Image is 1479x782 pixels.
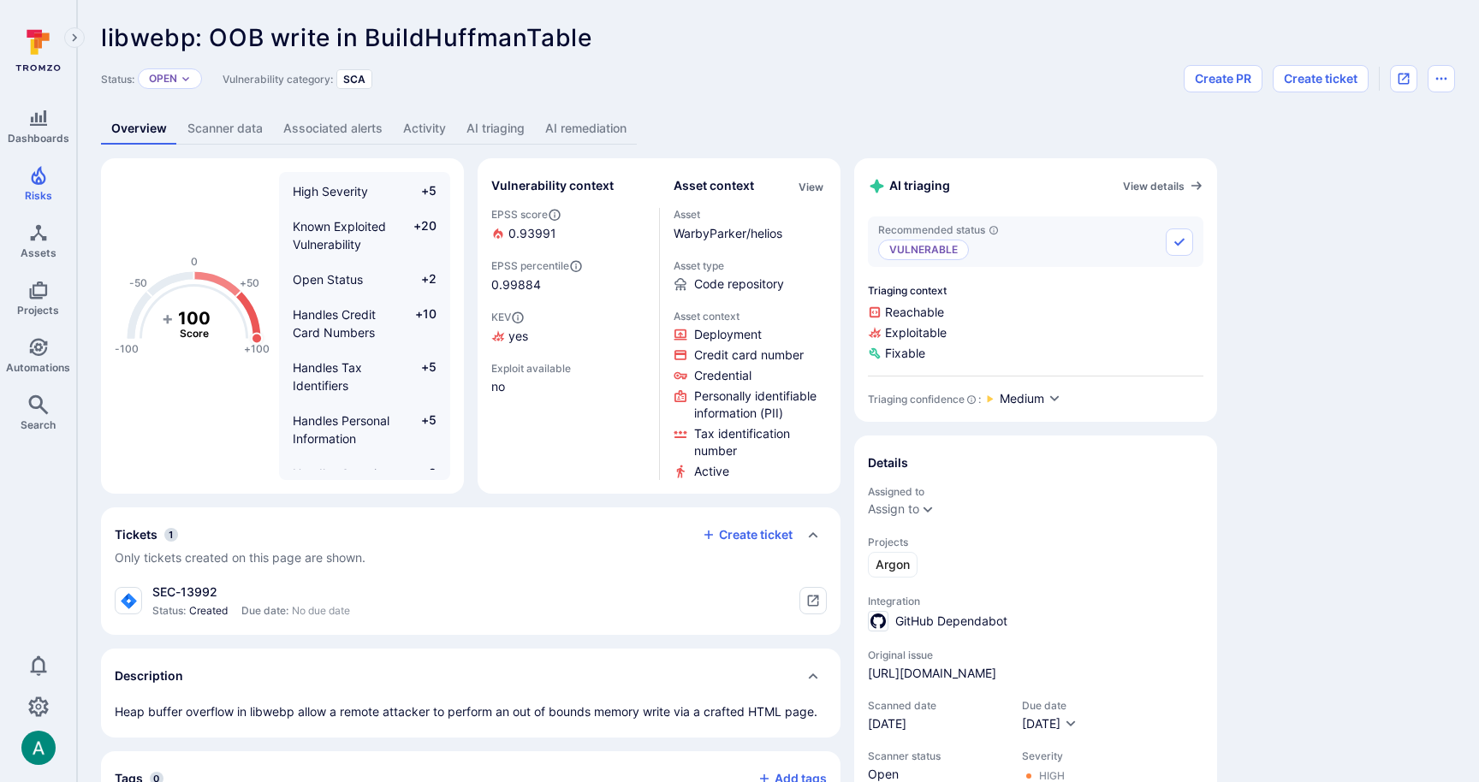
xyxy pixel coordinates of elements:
[404,217,437,253] span: +20
[191,255,198,268] text: 0
[129,276,147,289] text: -50
[1184,65,1262,92] button: Create PR
[966,394,977,405] svg: AI Triaging Agent self-evaluates the confidence behind recommended status based on the depth and ...
[292,604,350,618] span: No due date
[404,465,437,501] span: +2
[868,454,908,471] h2: Details
[868,324,1203,341] span: Exploitable
[694,275,784,293] span: Code repository
[674,310,828,323] span: Asset context
[921,502,935,516] button: Expand dropdown
[694,367,751,384] span: Click to view evidence
[1022,749,1065,762] span: Severity
[989,225,999,235] svg: AI triaging agent's recommendation for vulnerability status
[164,528,178,542] span: 1
[491,177,614,194] h2: Vulnerability context
[404,270,437,288] span: +2
[115,703,827,720] p: Heap buffer overflow in libwebp allow a remote attacker to perform an out of bounds memory write ...
[404,358,437,394] span: +5
[491,276,645,293] span: 0.99884
[180,327,209,340] text: Score
[868,552,918,578] a: Argon
[293,360,362,393] span: Handles Tax Identifiers
[694,463,729,480] span: Click to view evidence
[1123,179,1203,193] a: View details
[694,347,804,364] span: Click to view evidence
[868,284,1203,297] span: Triaging context
[152,584,350,601] div: SEC-13992
[404,412,437,447] span: +5
[177,113,273,145] a: Scanner data
[694,388,828,422] span: Click to view evidence
[876,556,910,573] span: Argon
[64,27,85,48] button: Expand navigation menu
[101,649,840,703] div: Collapse description
[491,259,645,273] span: EPSS percentile
[1428,65,1455,92] button: Options menu
[491,311,645,324] span: KEV
[101,113,177,145] a: Overview
[508,225,556,242] span: 0.93991
[240,276,259,289] text: +50
[868,715,1005,732] span: [DATE]
[1022,699,1078,732] div: Due date field
[21,418,56,431] span: Search
[115,526,157,543] h2: Tickets
[868,485,1203,498] span: Assigned to
[868,502,919,516] button: Assign to
[21,246,56,259] span: Assets
[293,466,388,499] span: Handles Security Credentials
[293,307,376,340] span: Handles Credit Card Numbers
[181,74,191,84] button: Expand dropdown
[868,304,1203,321] span: Reachable
[878,240,969,260] p: Vulnerable
[149,72,177,86] button: Open
[293,413,389,446] span: Handles Personal Information
[101,23,591,52] span: libwebp: OOB write in BuildHuffmanTable
[868,595,1203,607] span: Integration
[273,113,393,145] a: Associated alerts
[68,31,80,45] i: Expand navigation menu
[160,308,229,341] g: The vulnerability score is based on the parameters defined in the settings
[101,73,134,86] span: Status:
[868,699,1005,712] span: Scanned date
[508,328,528,345] span: yes
[674,259,828,272] span: Asset type
[694,326,762,343] span: Click to view evidence
[674,226,782,240] a: WarbyParker/helios
[17,304,59,317] span: Projects
[674,208,828,221] span: Asset
[189,604,228,618] span: Created
[1166,228,1193,256] button: Accept recommended status
[868,345,1203,362] span: Fixable
[878,223,999,236] span: Recommended status
[868,665,996,682] a: [URL][DOMAIN_NAME]
[868,393,981,406] div: Triaging confidence :
[694,425,828,459] span: Click to view evidence
[115,342,139,355] text: -100
[895,613,1007,630] span: GitHub Dependabot
[293,272,363,287] span: Open Status
[21,731,56,765] img: ACg8ocLSa5mPYBaXNx3eFu_EmspyJX0laNWN7cXOFirfQ7srZveEpg=s96-c
[393,113,456,145] a: Activity
[674,177,754,194] h2: Asset context
[795,181,827,193] button: View
[535,113,637,145] a: AI remediation
[404,182,437,200] span: +5
[404,305,437,341] span: +10
[115,667,183,684] h2: Description
[795,177,827,195] div: Click to view all asset context details
[8,132,69,145] span: Dashboards
[1390,65,1417,92] div: Open original issue
[241,604,288,618] span: Due date:
[101,507,840,635] section: tickets card
[25,189,52,202] span: Risks
[1273,65,1369,92] button: Create ticket
[101,507,840,580] div: Collapse
[178,308,211,329] tspan: 100
[152,604,186,618] span: Status:
[293,219,386,252] span: Known Exploited Vulnerability
[223,73,333,86] span: Vulnerability category:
